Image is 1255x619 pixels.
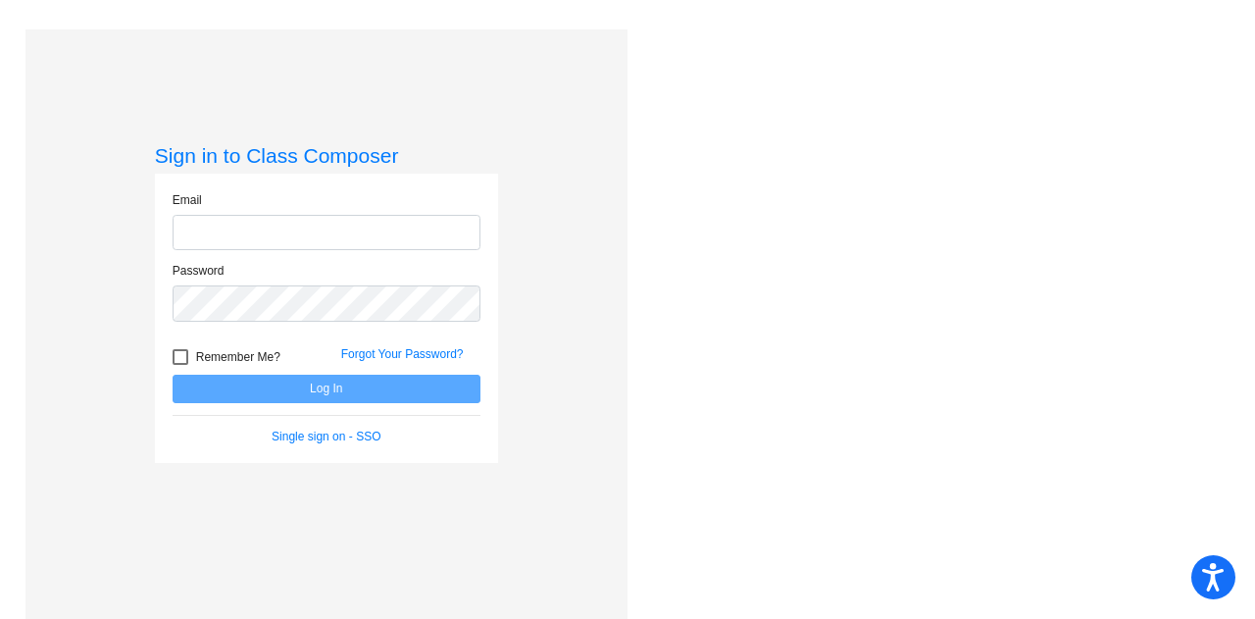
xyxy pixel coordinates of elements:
[196,345,280,369] span: Remember Me?
[173,191,202,209] label: Email
[173,262,225,280] label: Password
[272,430,380,443] a: Single sign on - SSO
[341,347,464,361] a: Forgot Your Password?
[155,143,498,168] h3: Sign in to Class Composer
[173,375,480,403] button: Log In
